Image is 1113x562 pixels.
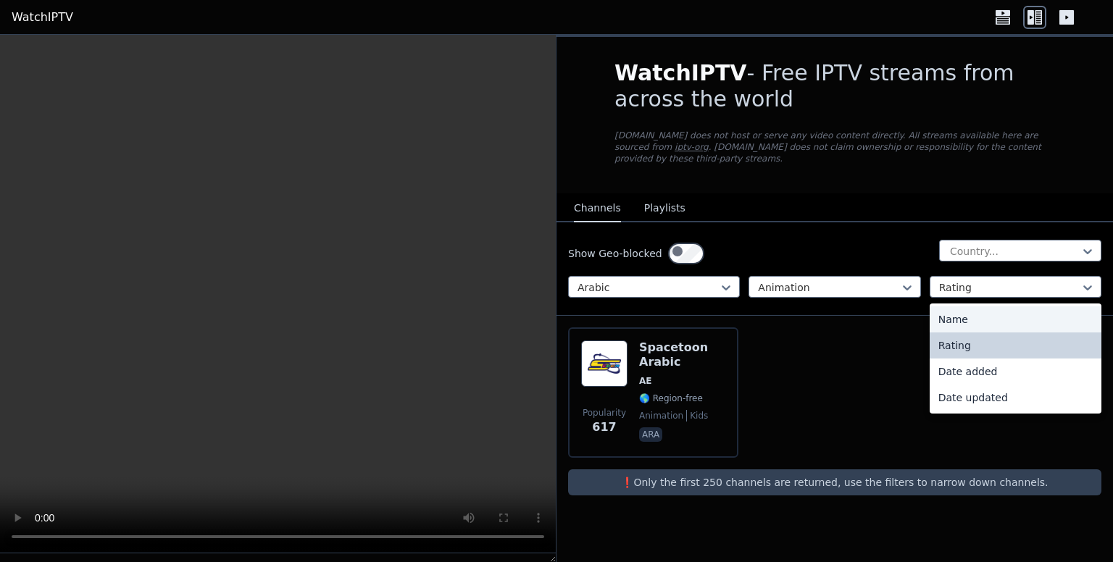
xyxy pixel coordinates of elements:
[930,358,1101,385] div: Date added
[581,340,628,387] img: Spacetoon Arabic
[639,427,662,442] p: ara
[686,410,708,421] span: kids
[930,385,1101,411] div: Date updated
[574,475,1096,490] p: ❗️Only the first 250 channels are returned, use the filters to narrow down channels.
[614,60,1055,112] h1: - Free IPTV streams from across the world
[675,142,709,152] a: iptv-org
[639,375,651,387] span: AE
[568,246,662,261] label: Show Geo-blocked
[614,60,747,85] span: WatchIPTV
[639,410,683,421] span: animation
[574,195,621,222] button: Channels
[614,130,1055,164] p: [DOMAIN_NAME] does not host or serve any video content directly. All streams available here are s...
[644,195,685,222] button: Playlists
[930,332,1101,358] div: Rating
[592,419,616,436] span: 617
[639,340,725,369] h6: Spacetoon Arabic
[12,9,73,26] a: WatchIPTV
[930,306,1101,332] div: Name
[583,407,626,419] span: Popularity
[639,393,703,404] span: 🌎 Region-free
